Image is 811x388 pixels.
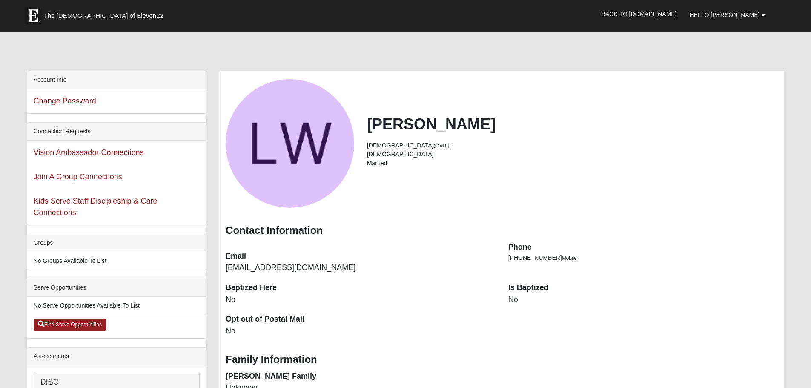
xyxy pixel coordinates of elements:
dt: Is Baptized [508,282,778,293]
dd: No [226,294,496,305]
dt: [PERSON_NAME] Family [226,371,496,382]
dt: Baptized Here [226,282,496,293]
small: ([DATE]) [434,143,451,148]
li: Married [367,159,778,168]
a: Back to [DOMAIN_NAME] [595,3,683,25]
dd: No [226,326,496,337]
span: Mobile [562,255,577,261]
li: No Serve Opportunities Available To List [27,297,206,314]
a: Hello [PERSON_NAME] [683,4,772,26]
a: Find Serve Opportunities [34,319,106,331]
h2: [PERSON_NAME] [367,115,778,133]
img: Eleven22 logo [25,7,42,24]
li: [PHONE_NUMBER] [508,253,778,262]
a: Vision Ambassador Connections [34,148,144,157]
li: [DEMOGRAPHIC_DATA] [367,141,778,150]
div: Assessments [27,348,206,365]
h3: Contact Information [226,224,778,237]
a: Kids Serve Staff Discipleship & Care Connections [34,197,158,217]
dt: Email [226,251,496,262]
a: Change Password [34,97,96,105]
div: Account Info [27,71,206,89]
dt: Phone [508,242,778,253]
li: [DEMOGRAPHIC_DATA] [367,150,778,159]
a: View Fullsize Photo [226,79,354,208]
span: The [DEMOGRAPHIC_DATA] of Eleven22 [44,11,163,20]
div: Groups [27,234,206,252]
h3: Family Information [226,354,778,366]
a: Join A Group Connections [34,172,122,181]
a: The [DEMOGRAPHIC_DATA] of Eleven22 [20,3,191,24]
span: Hello [PERSON_NAME] [690,11,760,18]
dd: No [508,294,778,305]
dd: [EMAIL_ADDRESS][DOMAIN_NAME] [226,262,496,273]
div: Serve Opportunities [27,279,206,297]
li: No Groups Available To List [27,252,206,270]
dt: Opt out of Postal Mail [226,314,496,325]
div: Connection Requests [27,123,206,141]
